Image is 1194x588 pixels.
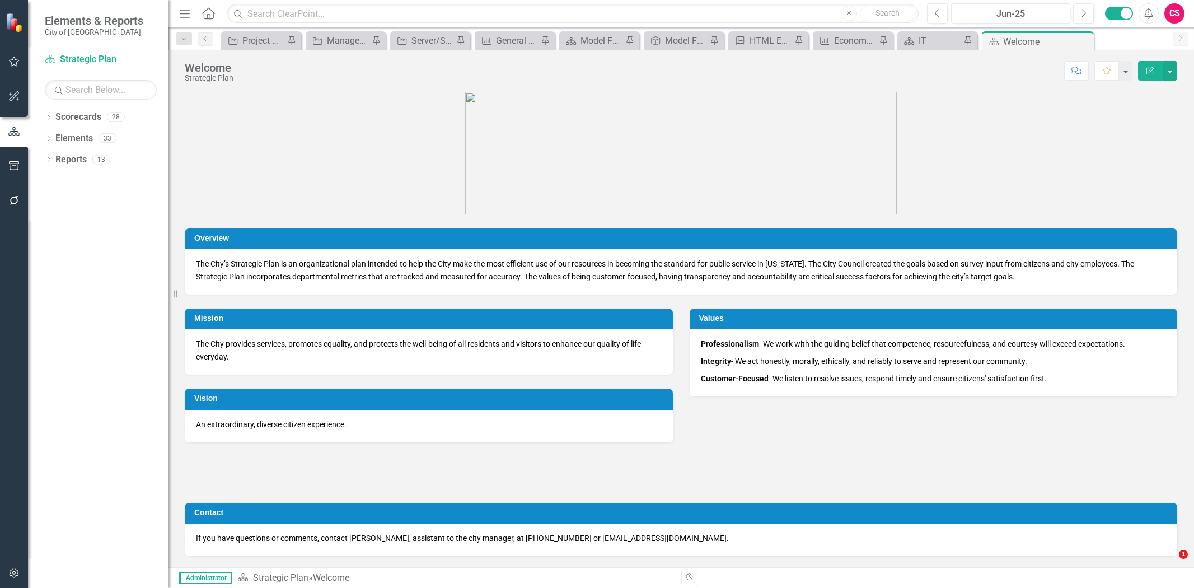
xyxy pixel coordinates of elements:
[308,34,369,48] a: Manage Elements
[699,314,1172,323] h3: Values
[194,234,1172,242] h3: Overview
[496,34,538,48] div: General Fund
[237,572,673,585] div: »
[580,34,622,48] div: Model For Excellence in Government
[1003,35,1091,49] div: Welcome
[6,13,25,32] img: ClearPoint Strategy
[185,74,233,82] div: Strategic Plan
[99,134,116,143] div: 33
[951,3,1070,24] button: Jun-25
[701,357,1027,366] span: - We act honestly, morally, ethically, and reliably to serve and represent our community.
[731,34,792,48] a: HTML Exports
[875,8,900,17] span: Search
[701,339,1125,348] span: - We work with the guiding belief that competence, resourcefulness, and courtesy will exceed expe...
[253,572,308,583] a: Strategic Plan
[562,34,622,48] a: Model For Excellence in Government
[92,155,110,164] div: 13
[1164,3,1184,24] button: CS
[393,34,453,48] a: Server/Storage Replacement Plan
[327,34,369,48] div: Manage Elements
[242,34,284,48] div: Project Description + Description
[55,132,93,145] a: Elements
[313,572,349,583] div: Welcome
[919,34,961,48] div: IT
[701,374,769,383] strong: Customer-Focused
[227,4,919,24] input: Search ClearPoint...
[196,259,1134,281] span: The City’s Strategic Plan is an organizational plan intended to help the City make the most effic...
[665,34,707,48] div: Model For Excellence in Government
[194,508,1172,517] h3: Contact
[107,113,125,122] div: 28
[196,339,641,361] span: The City provides services, promotes equality, and protects the well-being of all residents and v...
[955,7,1066,21] div: Jun-25
[477,34,538,48] a: General Fund
[411,34,453,48] div: Server/Storage Replacement Plan
[465,92,897,214] img: goldsboro%20logo%202.png
[701,374,1047,383] span: - We listen to resolve issues, respond timely and ensure citizens' satisfaction first.
[816,34,876,48] a: Economic Impact of Paramount Arts Activity
[45,53,157,66] a: Strategic Plan
[179,572,232,584] span: Administrator
[860,6,916,21] button: Search
[834,34,876,48] div: Economic Impact of Paramount Arts Activity
[196,420,347,429] span: An extraordinary, diverse citizen experience.
[55,153,87,166] a: Reports
[701,339,759,348] strong: Professionalism
[701,357,731,366] strong: Integrity
[224,34,284,48] a: Project Description + Description
[45,27,143,36] small: City of [GEOGRAPHIC_DATA]
[900,34,961,48] a: IT
[750,34,792,48] div: HTML Exports
[45,14,143,27] span: Elements & Reports
[1179,550,1188,559] span: 1
[194,394,667,403] h3: Vision
[647,34,707,48] a: Model For Excellence in Government
[185,62,233,74] div: Welcome
[194,314,667,323] h3: Mission
[45,80,157,100] input: Search Below...
[1156,550,1183,577] iframe: Intercom live chat
[196,534,729,543] span: If you have questions or comments, contact [PERSON_NAME], assistant to the city manager, at [PHON...
[55,111,101,124] a: Scorecards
